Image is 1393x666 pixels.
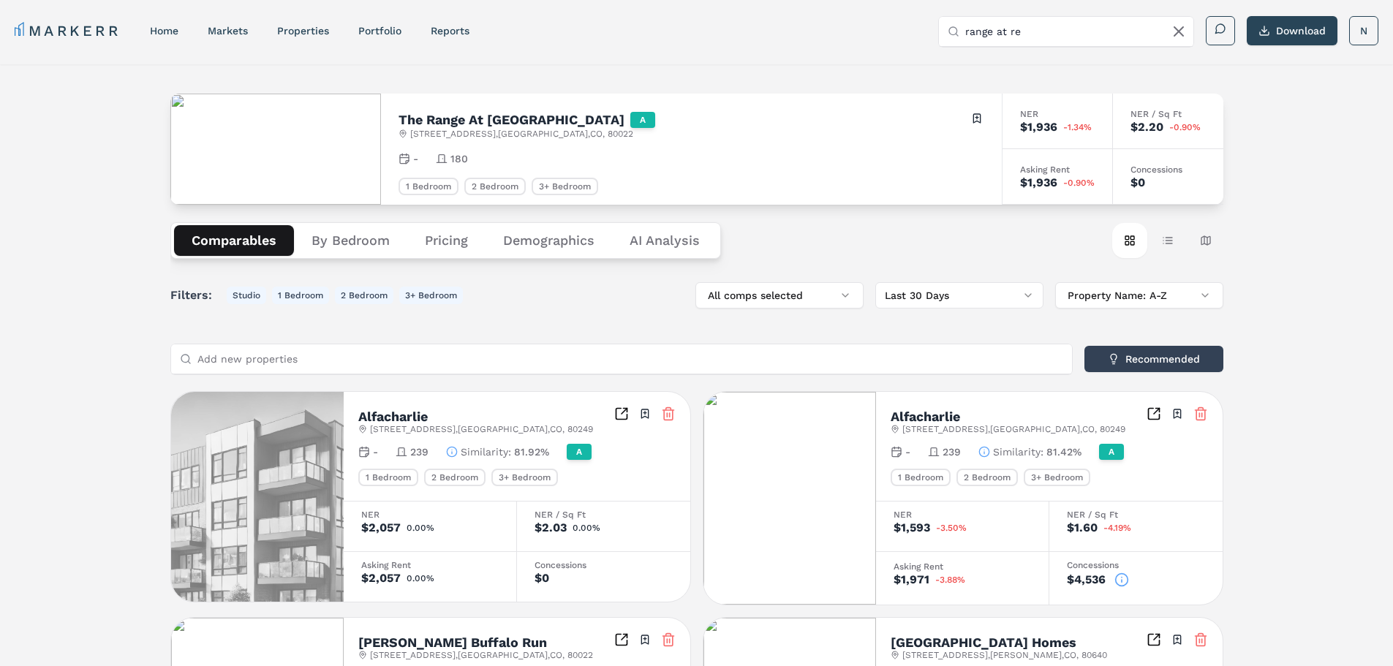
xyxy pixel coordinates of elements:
[15,20,121,41] a: MARKERR
[535,522,567,534] div: $2.03
[1067,574,1106,586] div: $4,536
[491,469,558,486] div: 3+ Bedroom
[358,636,547,649] h2: [PERSON_NAME] Buffalo Run
[361,510,499,519] div: NER
[410,128,633,140] span: [STREET_ADDRESS] , [GEOGRAPHIC_DATA] , CO , 80022
[535,510,673,519] div: NER / Sq Ft
[370,649,593,661] span: [STREET_ADDRESS] , [GEOGRAPHIC_DATA] , CO , 80022
[294,225,407,256] button: By Bedroom
[936,523,967,532] span: -3.50%
[956,469,1018,486] div: 2 Bedroom
[894,562,1031,571] div: Asking Rent
[407,574,434,583] span: 0.00%
[1067,510,1205,519] div: NER / Sq Ft
[424,469,486,486] div: 2 Bedroom
[1247,16,1337,45] button: Download
[532,178,598,195] div: 3+ Bedroom
[894,522,930,534] div: $1,593
[1020,121,1057,133] div: $1,936
[358,410,428,423] h2: Alfacharlie
[902,649,1107,661] span: [STREET_ADDRESS] , [PERSON_NAME] , CO , 80640
[902,423,1125,435] span: [STREET_ADDRESS] , [GEOGRAPHIC_DATA] , CO , 80249
[514,444,549,459] span: 81.92%
[370,423,593,435] span: [STREET_ADDRESS] , [GEOGRAPHIC_DATA] , CO , 80249
[894,574,929,586] div: $1,971
[197,344,1063,374] input: Add new properties
[943,444,961,459] span: 239
[567,444,592,460] div: A
[272,287,329,304] button: 1 Bedroom
[1130,121,1163,133] div: $2.20
[399,178,458,195] div: 1 Bedroom
[358,25,401,37] a: Portfolio
[573,523,600,532] span: 0.00%
[1020,165,1095,174] div: Asking Rent
[410,444,429,459] span: 239
[891,469,951,486] div: 1 Bedroom
[1046,444,1081,459] span: 81.42%
[993,444,1043,459] span: Similarity :
[1147,406,1161,421] a: Inspect Comparables
[965,17,1185,46] input: Search by MSA, ZIP, Property Name, or Address
[891,636,1076,649] h2: [GEOGRAPHIC_DATA] Homes
[361,561,499,569] div: Asking Rent
[407,523,434,532] span: 0.00%
[1099,444,1124,460] div: A
[1055,282,1223,309] button: Property Name: A-Z
[630,112,655,128] div: A
[1067,561,1205,569] div: Concessions
[1360,23,1367,38] span: N
[612,225,717,256] button: AI Analysis
[174,225,294,256] button: Comparables
[1020,177,1057,189] div: $1,936
[1147,632,1161,647] a: Inspect Comparables
[935,575,965,584] span: -3.88%
[894,510,1031,519] div: NER
[461,444,511,459] span: Similarity :
[614,406,629,421] a: Inspect Comparables
[1084,346,1223,372] button: Recommended
[1103,523,1131,532] span: -4.19%
[1130,165,1206,174] div: Concessions
[1020,110,1095,118] div: NER
[413,151,418,166] span: -
[361,522,401,534] div: $2,057
[431,25,469,37] a: reports
[1169,123,1201,132] span: -0.90%
[335,287,393,304] button: 2 Bedroom
[450,151,468,166] span: 180
[695,282,864,309] button: All comps selected
[1130,177,1145,189] div: $0
[170,287,221,304] span: Filters:
[535,572,549,584] div: $0
[486,225,612,256] button: Demographics
[277,25,329,37] a: properties
[1024,469,1090,486] div: 3+ Bedroom
[208,25,248,37] a: markets
[358,469,418,486] div: 1 Bedroom
[150,25,178,37] a: home
[373,444,378,459] span: -
[1063,178,1095,187] span: -0.90%
[1349,16,1378,45] button: N
[905,444,910,459] span: -
[614,632,629,647] a: Inspect Comparables
[1067,522,1098,534] div: $1.60
[227,287,266,304] button: Studio
[891,410,960,423] h2: Alfacharlie
[1130,110,1206,118] div: NER / Sq Ft
[535,561,673,569] div: Concessions
[399,113,624,126] h2: The Range At [GEOGRAPHIC_DATA]
[399,287,463,304] button: 3+ Bedroom
[407,225,486,256] button: Pricing
[1063,123,1092,132] span: -1.34%
[361,572,401,584] div: $2,057
[464,178,526,195] div: 2 Bedroom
